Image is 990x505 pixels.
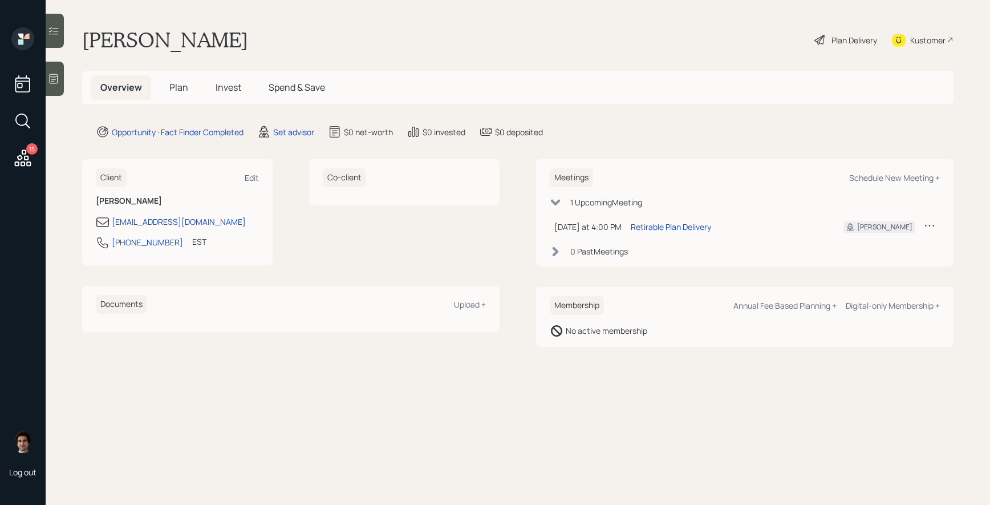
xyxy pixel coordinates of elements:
h6: [PERSON_NAME] [96,196,259,206]
h1: [PERSON_NAME] [82,27,248,52]
h6: Documents [96,295,147,314]
img: harrison-schaefer-headshot-2.png [11,430,34,453]
span: Invest [216,81,241,94]
div: Opportunity · Fact Finder Completed [112,126,244,138]
h6: Membership [550,296,604,315]
div: $0 deposited [495,126,543,138]
div: Set advisor [273,126,314,138]
div: [PHONE_NUMBER] [112,236,183,248]
div: Kustomer [910,34,946,46]
div: Schedule New Meeting + [849,172,940,183]
h6: Co-client [323,168,366,187]
div: [EMAIL_ADDRESS][DOMAIN_NAME] [112,216,246,228]
h6: Client [96,168,127,187]
div: 1 Upcoming Meeting [570,196,642,208]
div: $0 net-worth [344,126,393,138]
div: [DATE] at 4:00 PM [554,221,622,233]
span: Overview [100,81,142,94]
div: Annual Fee Based Planning + [733,300,837,311]
h6: Meetings [550,168,593,187]
div: 0 Past Meeting s [570,245,628,257]
div: Retirable Plan Delivery [631,221,711,233]
span: Spend & Save [269,81,325,94]
div: Digital-only Membership + [846,300,940,311]
div: [PERSON_NAME] [857,222,912,232]
span: Plan [169,81,188,94]
div: Log out [9,467,36,478]
div: Edit [245,172,259,183]
div: Plan Delivery [831,34,877,46]
div: EST [192,236,206,248]
div: No active membership [566,325,647,337]
div: $0 invested [423,126,465,138]
div: Upload + [454,299,486,310]
div: 15 [26,143,38,155]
